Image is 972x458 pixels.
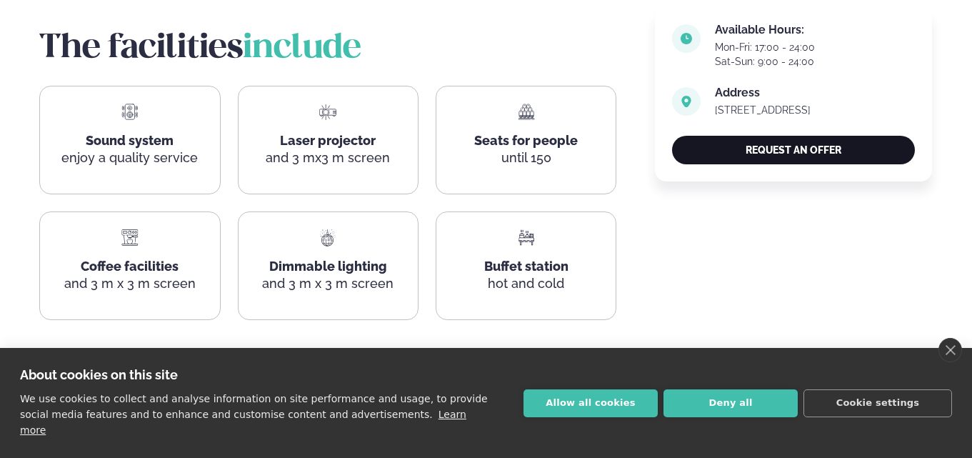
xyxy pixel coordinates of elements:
button: Allow all cookies [523,389,658,417]
span: Sat-Sun: 9:00 - 24:00 [715,56,814,67]
strong: About cookies on this site [20,367,178,382]
img: image alt [518,229,535,246]
h5: Dimmable lighting [269,258,387,275]
img: image alt [672,87,701,116]
h2: The facilities [39,29,588,69]
h5: Seats for people [474,132,578,149]
p: enjoy a quality service [61,149,198,166]
span: include [243,33,361,64]
a: close [938,338,962,362]
img: image alt [121,229,139,246]
img: image alt [319,104,336,121]
img: image alt [319,229,336,247]
img: image alt [672,24,701,53]
button: Cookie settings [803,389,952,417]
img: image alt [121,104,139,120]
h5: Coffee facilities [81,258,179,275]
p: We use cookies to collect and analyse information on site performance and usage, to provide socia... [20,393,488,420]
img: image alt [518,104,535,120]
h5: Sound system [86,132,174,149]
p: and 3 mx3 m screen [266,149,390,166]
p: until 150 [501,149,551,166]
h5: Laser projector [280,132,376,149]
a: Request an offer [672,136,915,164]
h5: Buffet station [484,258,568,275]
p: and 3 m x 3 m screen [262,275,394,292]
span: Available Hours: [715,23,804,36]
span: Address [715,86,760,99]
button: Deny all [663,389,798,417]
p: hot and cold [488,275,564,292]
p: and 3 m x 3 m screen [64,275,196,292]
span: Mon-Fri: 17:00 - 24:00 [715,41,815,53]
p: [STREET_ADDRESS] [715,104,915,116]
